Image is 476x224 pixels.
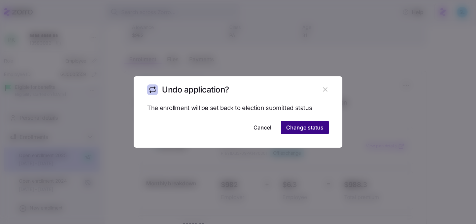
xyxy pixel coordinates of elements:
[253,123,271,132] span: Cancel
[286,123,324,132] span: Change status
[162,84,229,95] h1: Undo application?
[281,121,329,134] button: Change status
[248,121,277,134] button: Cancel
[147,103,312,113] span: The enrollment will be set back to election submitted status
